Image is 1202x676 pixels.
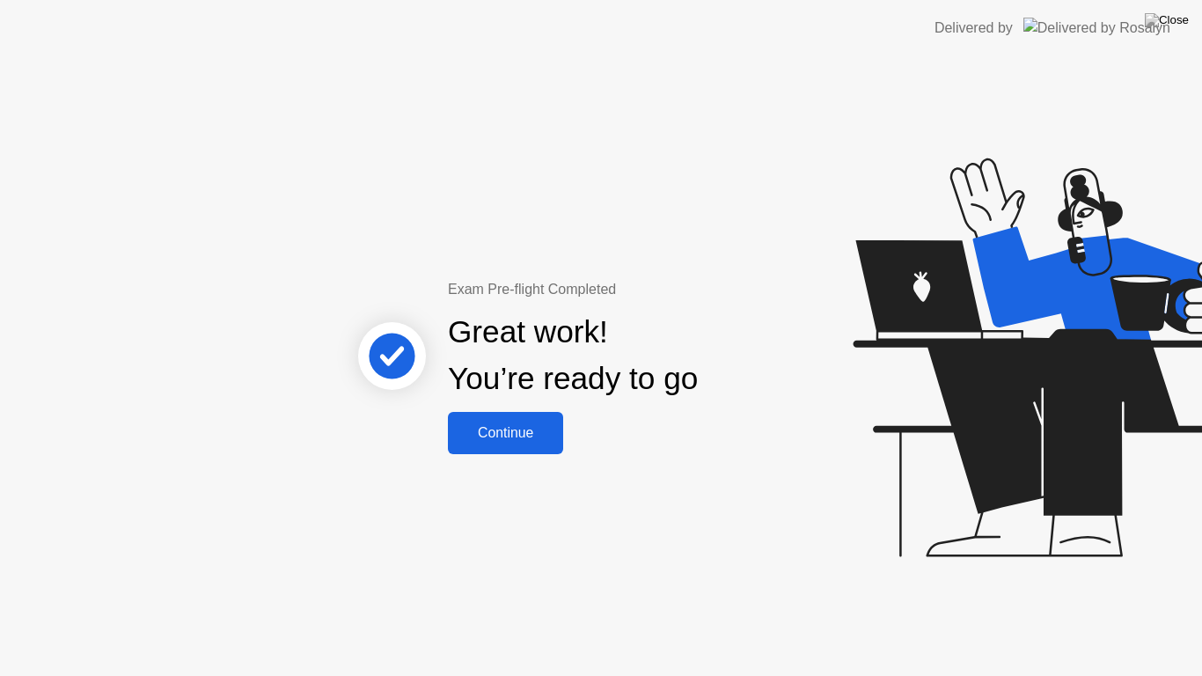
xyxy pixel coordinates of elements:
[448,279,811,300] div: Exam Pre-flight Completed
[1145,13,1189,27] img: Close
[934,18,1013,39] div: Delivered by
[448,412,563,454] button: Continue
[1023,18,1170,38] img: Delivered by Rosalyn
[448,309,698,402] div: Great work! You’re ready to go
[453,425,558,441] div: Continue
